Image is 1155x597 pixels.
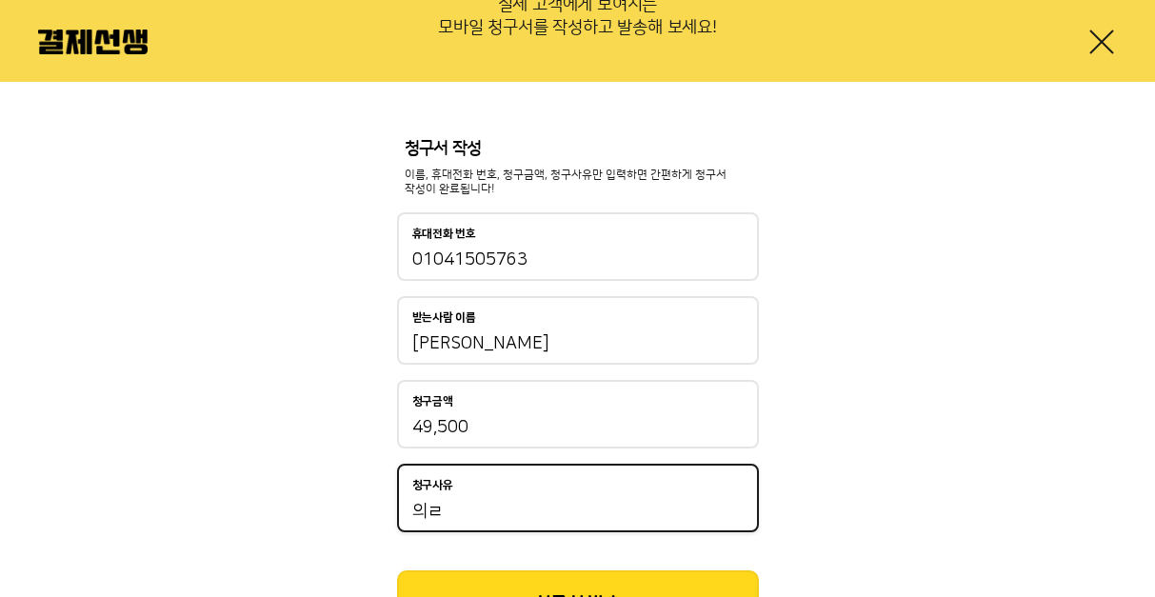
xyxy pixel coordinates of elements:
input: 받는사람 이름 [412,332,744,355]
p: 휴대전화 번호 [412,228,476,241]
p: 이름, 휴대전화 번호, 청구금액, 청구사유만 입력하면 간편하게 청구서 작성이 완료됩니다! [405,168,751,198]
p: 청구서 작성 [405,139,751,160]
p: 청구금액 [412,395,453,408]
p: 받는사람 이름 [412,311,476,325]
input: 휴대전화 번호 [412,249,744,271]
img: 결제선생 [38,30,148,54]
p: 청구사유 [412,479,453,492]
input: 청구금액 [412,416,744,439]
input: 청구사유 [412,500,744,523]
